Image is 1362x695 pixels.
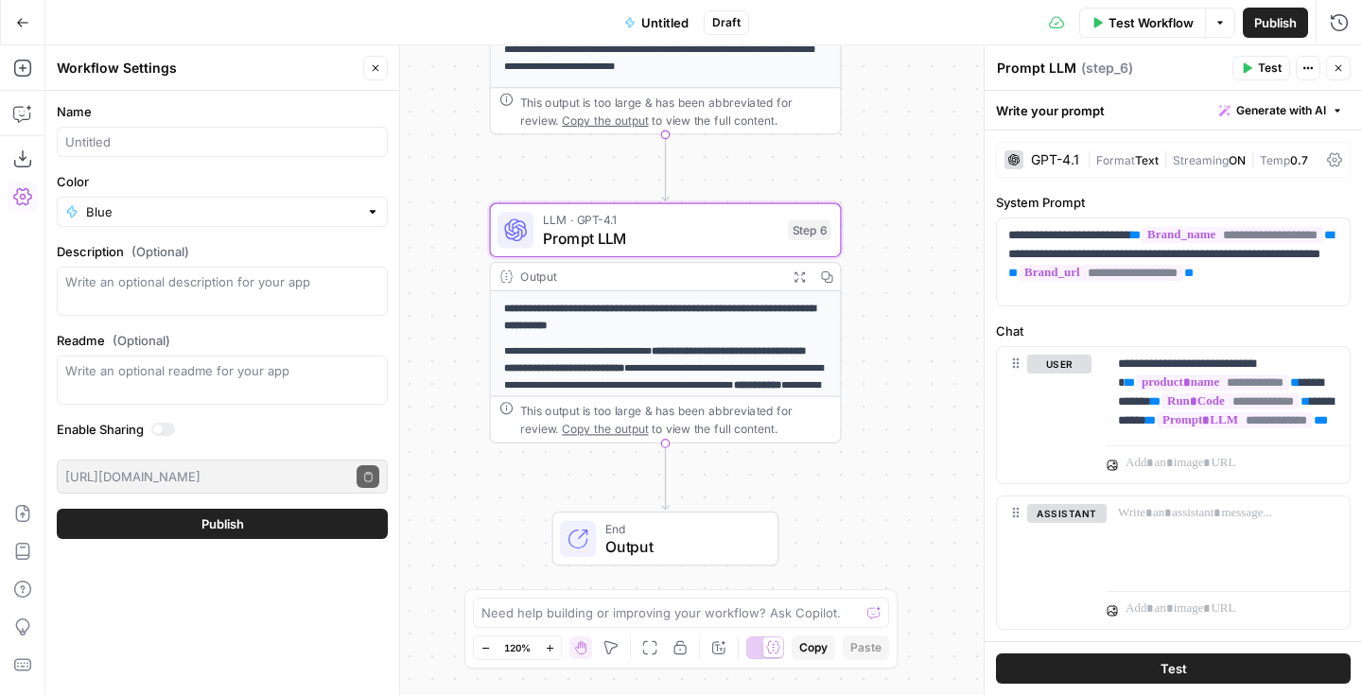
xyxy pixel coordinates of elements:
span: (Optional) [131,242,189,261]
label: Description [57,242,388,261]
button: Test Workflow [1079,8,1205,38]
span: Publish [1254,13,1297,32]
button: Copy [792,635,835,660]
button: assistant [1027,504,1107,523]
button: Untitled [613,8,700,38]
button: Paste [843,635,889,660]
span: Test Workflow [1109,13,1194,32]
span: 0.7 [1290,153,1308,167]
span: (Optional) [113,331,170,350]
span: Format [1096,153,1135,167]
button: Publish [1243,8,1308,38]
label: Enable Sharing [57,420,388,439]
span: | [1159,149,1173,168]
span: Untitled [641,13,689,32]
span: Text [1135,153,1159,167]
span: Streaming [1173,153,1229,167]
label: System Prompt [996,193,1351,212]
span: | [1087,149,1096,168]
span: Paste [850,639,882,656]
button: Generate with AI [1212,98,1351,123]
div: Workflow Settings [57,59,358,78]
button: Test [1232,56,1290,80]
button: Publish [57,509,388,539]
button: user [1027,355,1091,374]
div: Output [520,268,779,286]
span: | [1246,149,1260,168]
span: 120% [504,640,531,655]
g: Edge from step_6 to end [662,443,669,510]
label: Chat [996,321,1351,340]
div: This output is too large & has been abbreviated for review. to view the full content. [520,402,831,438]
span: ( step_6 ) [1081,59,1133,78]
div: user [997,347,1091,483]
div: EndOutput [490,512,842,566]
span: Draft [712,14,741,31]
label: Readme [57,331,388,350]
span: Copy the output [562,113,648,127]
button: Test [996,653,1351,684]
span: Publish [201,514,244,533]
label: Name [57,102,388,121]
label: Color [57,172,388,191]
input: Untitled [65,132,379,151]
input: Blue [86,202,358,221]
div: Write your prompt [985,91,1362,130]
div: GPT-4.1 [1031,153,1079,166]
span: Generate with AI [1236,102,1326,119]
div: assistant [997,496,1091,629]
span: Test [1161,659,1187,678]
span: Copy [799,639,828,656]
span: Temp [1260,153,1290,167]
span: Prompt LLM [543,227,779,250]
div: Step 6 [788,220,831,241]
span: LLM · GPT-4.1 [543,211,779,229]
div: This output is too large & has been abbreviated for review. to view the full content. [520,93,831,129]
span: ON [1229,153,1246,167]
span: Test [1258,60,1282,77]
g: Edge from step_5 to step_6 [662,135,669,201]
span: Output [605,535,760,558]
textarea: Prompt LLM [997,59,1076,78]
span: Copy the output [562,422,648,435]
span: End [605,519,760,537]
